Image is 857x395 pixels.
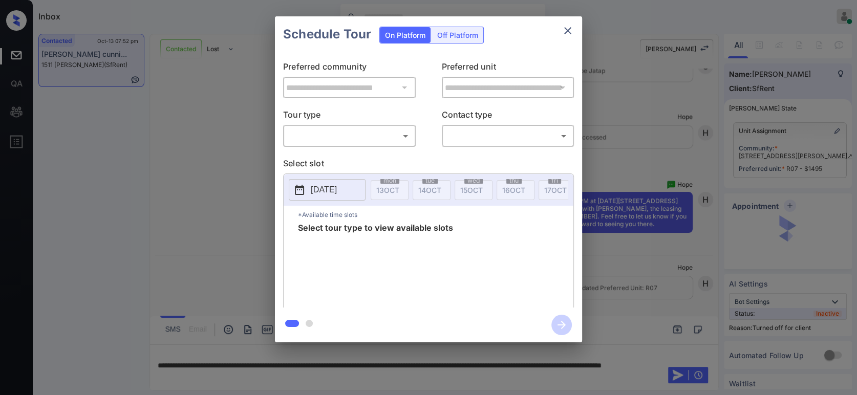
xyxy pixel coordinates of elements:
[558,20,578,41] button: close
[442,108,574,125] p: Contact type
[283,108,416,125] p: Tour type
[442,60,574,77] p: Preferred unit
[432,27,483,43] div: Off Platform
[275,16,379,52] h2: Schedule Tour
[380,27,431,43] div: On Platform
[311,184,337,196] p: [DATE]
[289,179,366,201] button: [DATE]
[298,224,453,305] span: Select tour type to view available slots
[298,206,573,224] p: *Available time slots
[283,157,574,173] p: Select slot
[283,60,416,77] p: Preferred community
